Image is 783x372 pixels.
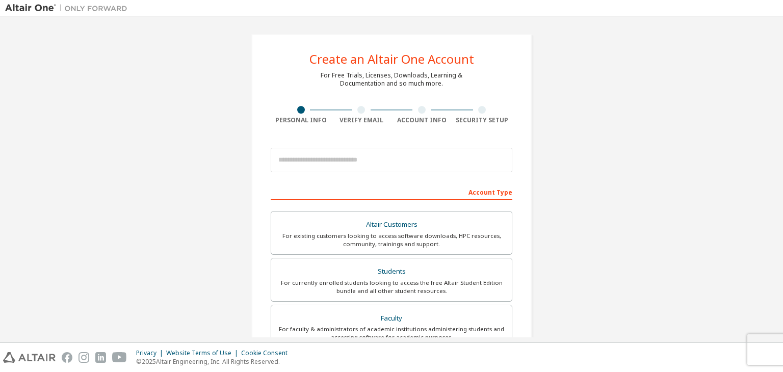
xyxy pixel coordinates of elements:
[241,349,294,357] div: Cookie Consent
[79,352,89,363] img: instagram.svg
[277,218,506,232] div: Altair Customers
[277,279,506,295] div: For currently enrolled students looking to access the free Altair Student Edition bundle and all ...
[3,352,56,363] img: altair_logo.svg
[321,71,462,88] div: For Free Trials, Licenses, Downloads, Learning & Documentation and so much more.
[277,232,506,248] div: For existing customers looking to access software downloads, HPC resources, community, trainings ...
[136,349,166,357] div: Privacy
[277,311,506,326] div: Faculty
[271,183,512,200] div: Account Type
[452,116,513,124] div: Security Setup
[277,325,506,341] div: For faculty & administrators of academic institutions administering students and accessing softwa...
[62,352,72,363] img: facebook.svg
[271,116,331,124] div: Personal Info
[136,357,294,366] p: © 2025 Altair Engineering, Inc. All Rights Reserved.
[5,3,133,13] img: Altair One
[331,116,392,124] div: Verify Email
[95,352,106,363] img: linkedin.svg
[391,116,452,124] div: Account Info
[112,352,127,363] img: youtube.svg
[309,53,474,65] div: Create an Altair One Account
[277,264,506,279] div: Students
[166,349,241,357] div: Website Terms of Use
